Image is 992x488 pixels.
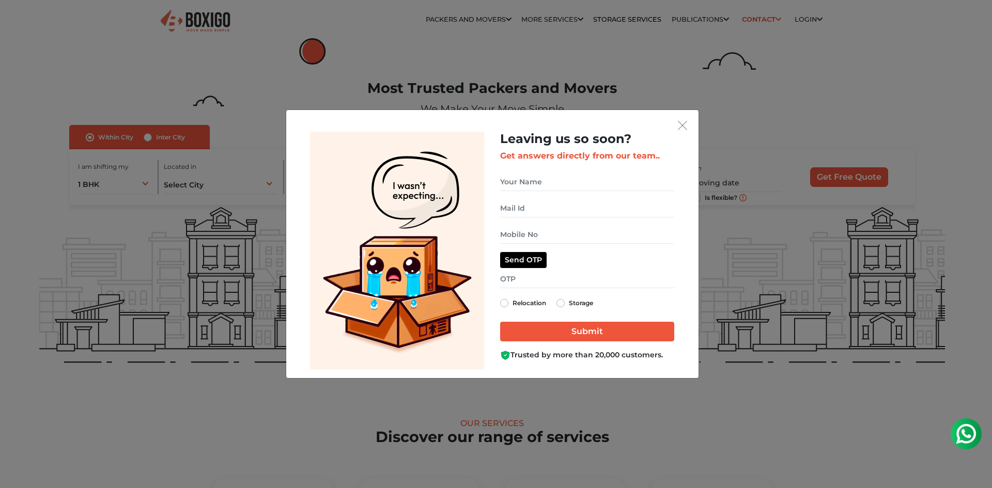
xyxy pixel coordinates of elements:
[500,350,510,360] img: Boxigo Customer Shield
[500,199,674,217] input: Mail Id
[513,297,546,309] label: Relocation
[500,151,674,161] h3: Get answers directly from our team..
[310,132,485,370] img: Lead Welcome Image
[500,252,547,268] button: Send OTP
[500,132,674,147] h2: Leaving us so soon?
[678,121,687,130] img: exit
[500,322,674,341] input: Submit
[569,297,593,309] label: Storage
[500,270,674,288] input: OTP
[10,10,31,31] img: whatsapp-icon.svg
[500,226,674,244] input: Mobile No
[500,350,674,360] div: Trusted by more than 20,000 customers.
[500,173,674,191] input: Your Name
